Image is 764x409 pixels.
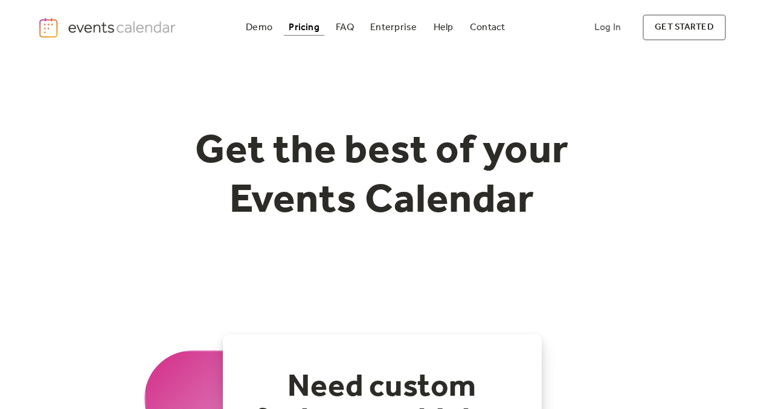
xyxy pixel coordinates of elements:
[331,19,359,36] a: FAQ
[365,19,422,36] a: Enterprise
[370,24,417,31] div: Enterprise
[150,127,614,226] h1: Get the best of your Events Calendar
[429,19,458,36] a: Help
[434,24,454,31] div: Help
[470,24,506,31] div: Contact
[582,14,633,40] a: Log In
[643,14,725,40] a: get started
[246,24,272,31] div: Demo
[241,19,277,36] a: Demo
[284,19,324,36] a: Pricing
[336,24,354,31] div: FAQ
[465,19,510,36] a: Contact
[289,24,319,31] div: Pricing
